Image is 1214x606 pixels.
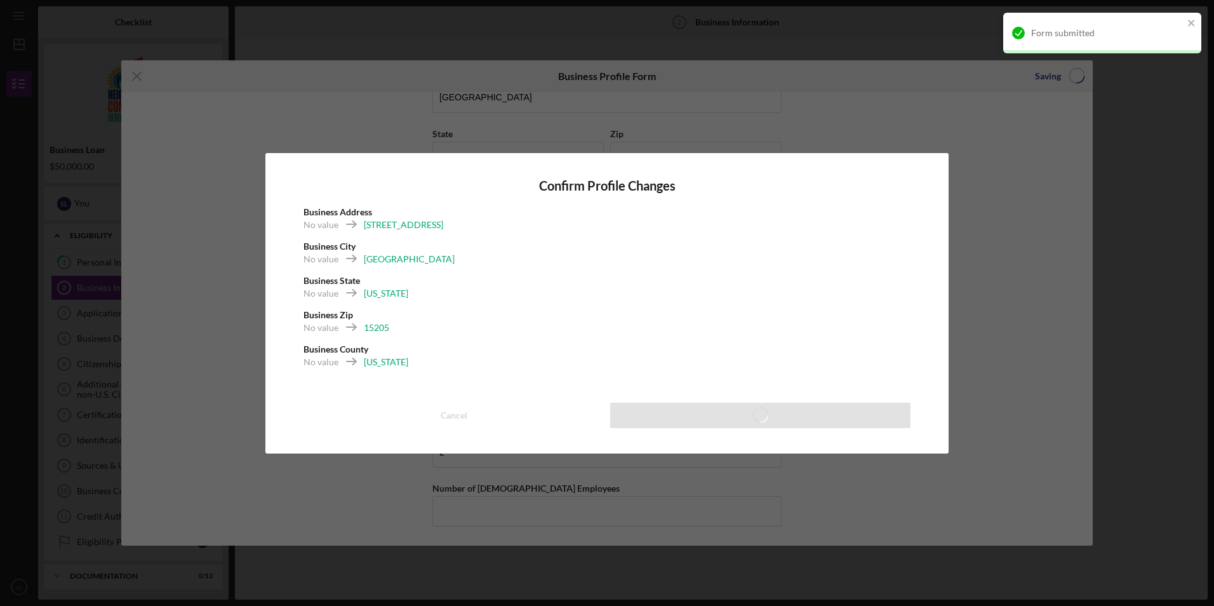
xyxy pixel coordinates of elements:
[303,253,338,266] div: No value
[303,309,353,320] b: Business Zip
[610,403,910,428] button: Save
[303,403,604,428] button: Cancel
[441,403,467,428] div: Cancel
[364,219,443,231] div: [STREET_ADDRESS]
[303,219,338,231] div: No value
[364,253,455,266] div: [GEOGRAPHIC_DATA]
[303,206,372,217] b: Business Address
[303,287,338,300] div: No value
[364,287,408,300] div: [US_STATE]
[303,178,910,193] h4: Confirm Profile Changes
[303,241,356,252] b: Business City
[303,356,338,368] div: No value
[303,344,368,354] b: Business County
[1187,18,1196,30] button: close
[1031,28,1184,38] div: Form submitted
[303,321,338,334] div: No value
[364,356,408,368] div: [US_STATE]
[303,275,360,286] b: Business State
[364,321,389,334] div: 15205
